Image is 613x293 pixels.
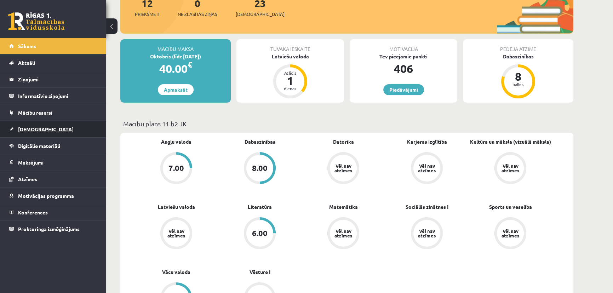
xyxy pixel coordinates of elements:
a: Informatīvie ziņojumi [9,88,97,104]
div: Oktobris (līdz [DATE]) [120,53,231,60]
a: Vēl nav atzīmes [385,152,469,185]
div: 8.00 [252,164,268,172]
div: Dabaszinības [463,53,573,60]
div: Atlicis [280,71,301,75]
span: Sākums [18,43,36,49]
div: Latviešu valoda [236,53,344,60]
a: Kultūra un māksla (vizuālā māksla) [470,138,551,145]
div: 8 [508,71,529,82]
a: [DEMOGRAPHIC_DATA] [9,121,97,137]
div: 7.00 [168,164,184,172]
a: Vēl nav atzīmes [385,217,469,251]
a: Vēl nav atzīmes [469,217,552,251]
p: Mācību plāns 11.b2 JK [123,119,571,128]
div: Vēl nav atzīmes [500,229,520,238]
a: Dabaszinības 8 balles [463,53,573,99]
span: Aktuāli [18,59,35,66]
div: Vēl nav atzīmes [417,229,437,238]
a: 7.00 [134,152,218,185]
div: balles [508,82,529,86]
div: Tuvākā ieskaite [236,39,344,53]
span: Neizlasītās ziņas [178,11,217,18]
a: 6.00 [218,217,302,251]
span: Konferences [18,209,48,216]
a: Matemātika [329,203,358,211]
div: 1 [280,75,301,86]
a: Maksājumi [9,154,97,171]
a: Atzīmes [9,171,97,187]
a: Piedāvājumi [383,84,424,95]
span: Digitālie materiāli [18,143,60,149]
a: Rīgas 1. Tālmācības vidusskola [8,12,64,30]
div: Vēl nav atzīmes [166,229,186,238]
div: dienas [280,86,301,91]
span: [DEMOGRAPHIC_DATA] [18,126,74,132]
a: Vēl nav atzīmes [469,152,552,185]
a: Vēl nav atzīmes [302,217,385,251]
div: Vēl nav atzīmes [333,229,353,238]
a: Ziņojumi [9,71,97,87]
a: Literatūra [248,203,272,211]
div: 406 [350,60,457,77]
div: 40.00 [120,60,231,77]
a: 8.00 [218,152,302,185]
span: Proktoringa izmēģinājums [18,226,80,232]
span: Motivācijas programma [18,193,74,199]
a: Angļu valoda [161,138,191,145]
legend: Ziņojumi [18,71,97,87]
div: 6.00 [252,229,268,237]
div: Motivācija [350,39,457,53]
a: Apmaksāt [158,84,194,95]
div: Vēl nav atzīmes [417,163,437,173]
legend: Informatīvie ziņojumi [18,88,97,104]
span: € [188,59,192,70]
div: Pēdējā atzīme [463,39,573,53]
a: Digitālie materiāli [9,138,97,154]
a: Vēl nav atzīmes [134,217,218,251]
a: Vācu valoda [162,268,190,276]
div: Mācību maksa [120,39,231,53]
a: Motivācijas programma [9,188,97,204]
a: Vēsture I [250,268,270,276]
a: Datorika [333,138,354,145]
a: Proktoringa izmēģinājums [9,221,97,237]
a: Latviešu valoda [158,203,195,211]
div: Vēl nav atzīmes [500,163,520,173]
span: [DEMOGRAPHIC_DATA] [236,11,285,18]
a: Dabaszinības [245,138,275,145]
span: Priekšmeti [135,11,159,18]
a: Sports un veselība [489,203,532,211]
a: Sociālās zinātnes I [406,203,448,211]
a: Vēl nav atzīmes [302,152,385,185]
span: Atzīmes [18,176,37,182]
div: Tev pieejamie punkti [350,53,457,60]
span: Mācību resursi [18,109,52,116]
a: Konferences [9,204,97,220]
a: Sākums [9,38,97,54]
legend: Maksājumi [18,154,97,171]
a: Karjeras izglītība [407,138,447,145]
a: Mācību resursi [9,104,97,121]
div: Vēl nav atzīmes [333,163,353,173]
a: Latviešu valoda Atlicis 1 dienas [236,53,344,99]
a: Aktuāli [9,54,97,71]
